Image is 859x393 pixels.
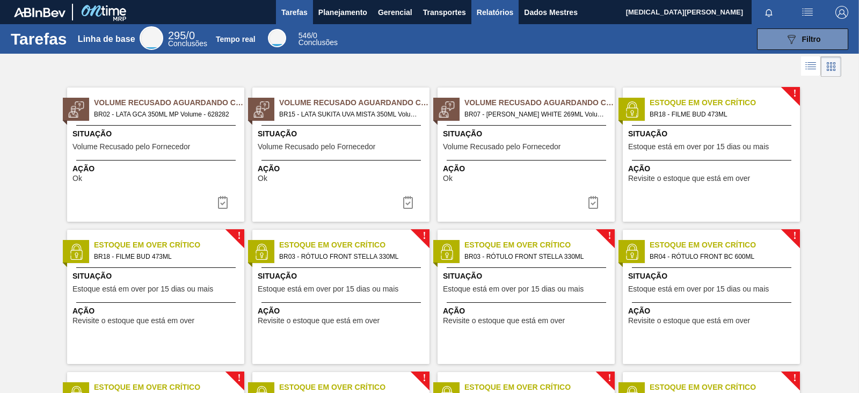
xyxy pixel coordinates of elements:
[72,285,213,293] span: Estoque está em over por 15 dias ou mais
[443,317,565,325] span: Revisite o estoque que está em over
[72,271,242,282] span: Situação
[258,163,427,174] span: Ação
[72,174,82,183] span: Ok
[477,8,513,17] font: Relatórios
[258,317,380,325] span: Revisite o estoque que está em over
[281,8,308,17] font: Tarefas
[801,56,821,77] div: Visão em Lista
[253,101,270,118] img: status
[628,285,769,293] span: Estoque está em over por 15 dias ou mais
[253,244,270,260] img: status
[650,251,791,263] span: BR04 - RÓTULO FRONT BC 600ML
[210,192,236,213] button: icon-task-complete
[210,192,236,213] div: Completar tarefa: 30328469
[801,6,814,19] img: ações do usuário
[237,232,241,240] span: !
[650,239,800,251] span: Estoque em Over Crítico
[628,128,797,140] span: Situação
[72,317,194,325] span: Revisite o estoque que está em over
[793,232,796,240] span: !
[11,30,67,48] font: Tarefas
[624,244,640,260] img: status
[237,374,241,382] span: !
[423,232,426,240] span: !
[608,232,611,240] span: !
[402,196,414,209] img: icon-task-complete
[757,28,848,50] button: Filtro
[650,108,791,120] span: BR18 - FILME BUD 473ML
[68,244,84,260] img: status
[464,97,615,108] span: Volume Recusado Aguardando Ciência
[628,174,750,183] span: Revisite o estoque que está em over
[378,8,412,17] font: Gerencial
[464,108,606,120] span: BR07 - LATA HOEGAARDEN WHITE 269ML Volume - 628386
[258,285,398,293] span: Estoque está em over por 15 dias ou mais
[793,374,796,382] span: !
[580,192,606,213] div: Completar tarefa: 30329318
[443,271,612,282] span: Situação
[802,35,821,43] font: Filtro
[423,374,426,382] span: !
[258,128,427,140] span: Situação
[94,382,244,393] span: Estoque em Over Crítico
[279,382,429,393] span: Estoque em Over Crítico
[279,239,429,251] span: Estoque em Over Crítico
[464,251,606,263] span: BR03 - RÓTULO FRONT STELLA 330ML
[318,8,367,17] font: Planejamento
[72,128,242,140] span: Situação
[72,163,242,174] span: Ação
[94,251,236,263] span: BR18 - FILME BUD 473ML
[464,239,615,251] span: Estoque em Over Crítico
[628,317,750,325] span: Revisite o estoque que está em over
[279,97,429,108] span: Volume Recusado Aguardando Ciência
[189,30,195,41] font: 0
[821,56,841,77] div: Visão em Cartões
[628,271,797,282] span: Situação
[168,31,207,47] div: Linha de base
[216,196,229,209] img: icon-task-complete
[464,382,615,393] span: Estoque em Over Crítico
[650,97,800,108] span: Estoque em Over Crítico
[168,30,186,41] span: 295
[268,29,286,47] div: Tempo real
[443,305,612,317] span: Ação
[580,192,606,213] button: icon-task-complete
[395,192,421,213] button: icon-task-complete
[311,31,313,40] font: /
[94,239,244,251] span: Estoque em Over Crítico
[395,192,421,213] div: Completar tarefa: 30329317
[258,271,427,282] span: Situação
[14,8,65,17] img: TNhmsLtSVTkK8tSr43FrP2fwEKptu5GPRR3wAAAABJRU5ErkJggg==
[624,101,640,118] img: status
[439,101,455,118] img: status
[299,38,338,47] font: Conclusões
[258,305,427,317] span: Ação
[443,174,453,183] span: Ok
[258,174,267,183] span: Ok
[68,101,84,118] img: status
[279,251,421,263] span: BR03 - RÓTULO FRONT STELLA 330ML
[608,374,611,382] span: !
[628,143,769,151] span: Estoque está em over por 15 dias ou mais
[168,39,207,48] font: Conclusões
[439,244,455,260] img: status
[94,97,244,108] span: Volume Recusado Aguardando Ciência
[587,196,600,209] img: icon-task-complete
[94,108,236,120] span: BR02 - LATA GCA 350ML MP Volume - 628282
[423,8,466,17] font: Transportes
[258,143,375,151] span: Volume Recusado pelo Fornecedor
[299,31,311,40] span: 546
[443,163,612,174] span: Ação
[72,305,242,317] span: Ação
[628,163,797,174] span: Ação
[72,143,190,151] span: Volume Recusado pelo Fornecedor
[313,31,317,40] font: 0
[626,8,743,16] font: [MEDICAL_DATA][PERSON_NAME]
[140,26,163,50] div: Linha de base
[216,35,256,43] font: Tempo real
[650,382,800,393] span: Estoque em Over Crítico
[443,128,612,140] span: Situação
[299,32,338,46] div: Tempo real
[524,8,578,17] font: Dados Mestres
[752,5,786,20] button: Notificações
